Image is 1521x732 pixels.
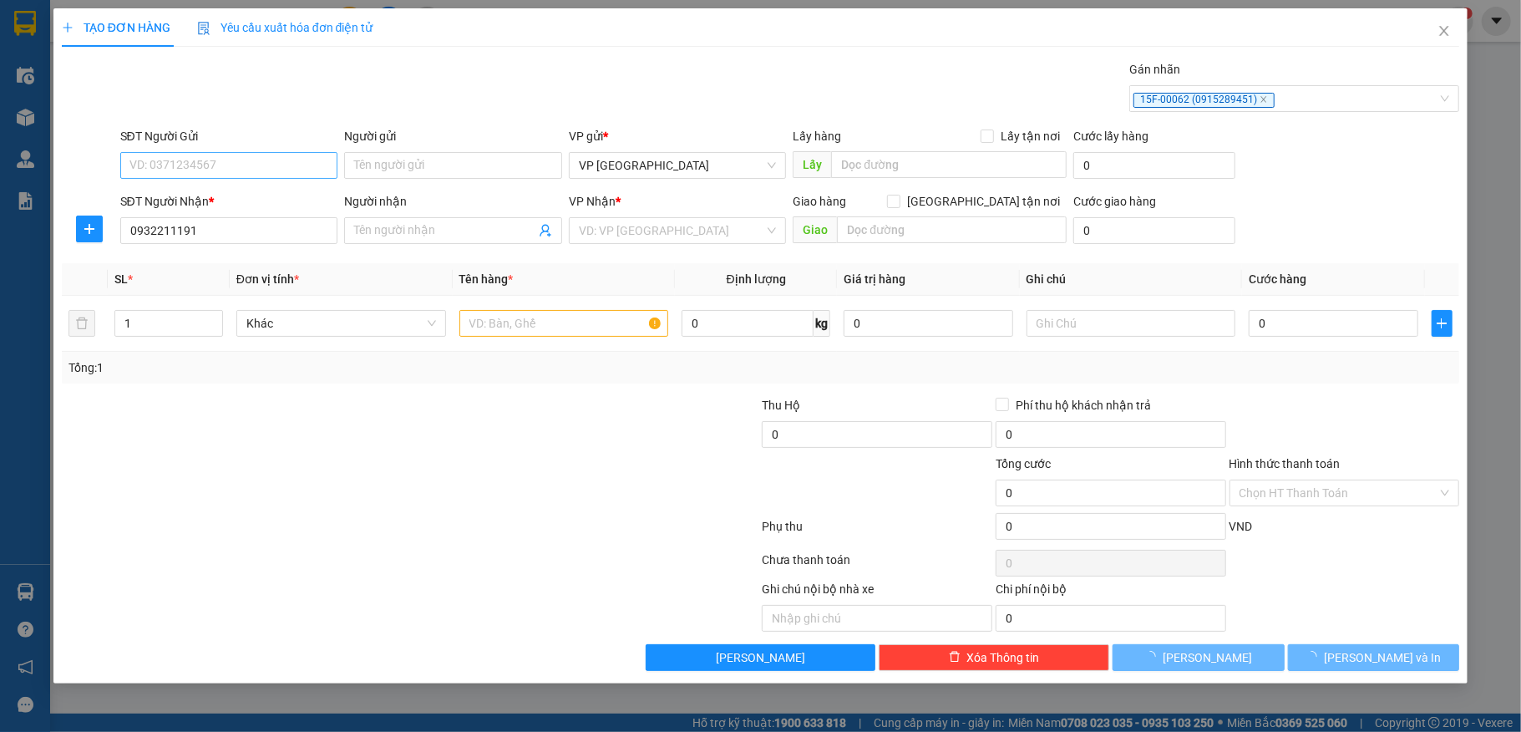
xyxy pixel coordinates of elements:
[1129,63,1180,76] label: Gán nhãn
[879,644,1109,671] button: deleteXóa Thông tin
[1421,8,1468,55] button: Close
[814,310,830,337] span: kg
[68,310,95,337] button: delete
[197,21,373,34] span: Yêu cầu xuất hóa đơn điện tử
[949,651,961,664] span: delete
[994,127,1067,145] span: Lấy tận nơi
[579,153,777,178] span: VP Mỹ Đình
[1432,317,1453,330] span: plus
[996,457,1051,470] span: Tổng cước
[1432,310,1453,337] button: plus
[1260,95,1268,104] span: close
[78,82,213,99] strong: PHIẾU GỬI HÀNG
[344,192,562,211] div: Người nhận
[1163,648,1252,667] span: [PERSON_NAME]
[118,50,174,63] span: 0967221221
[1229,457,1341,470] label: Hình thức thanh toán
[1324,648,1441,667] span: [PERSON_NAME] và In
[793,130,841,143] span: Lấy hàng
[760,517,994,546] div: Phụ thu
[68,358,588,377] div: Tổng: 1
[1229,520,1253,533] span: VND
[844,310,1012,337] input: 0
[844,272,905,286] span: Giá trị hàng
[1144,651,1163,663] span: loading
[762,605,992,632] input: Nhập ghi chú
[9,24,65,84] img: logo
[793,216,837,243] span: Giao
[120,192,338,211] div: SĐT Người Nhận
[459,272,514,286] span: Tên hàng
[967,648,1040,667] span: Xóa Thông tin
[1133,93,1275,108] span: 15F-00062 (0915289451)
[62,22,74,33] span: plus
[1306,651,1324,663] span: loading
[69,34,222,47] span: đối diện [STREET_ADDRESS]
[1020,263,1243,296] th: Ghi chú
[344,127,562,145] div: Người gửi
[762,399,800,412] span: Thu Hộ
[569,127,787,145] div: VP gửi
[1437,24,1451,38] span: close
[539,224,552,237] span: user-add
[103,9,188,31] span: Kết Đoàn
[762,580,992,605] div: Ghi chú nội bộ nhà xe
[837,216,1067,243] input: Dọc đường
[760,551,994,580] div: Chưa thanh toán
[900,192,1067,211] span: [GEOGRAPHIC_DATA] tận nơi
[727,272,786,286] span: Định lượng
[197,22,210,35] img: icon
[1073,217,1235,244] input: Cước giao hàng
[88,66,203,79] span: 15F-01541 (0915289457)
[1073,195,1156,208] label: Cước giao hàng
[1009,396,1158,414] span: Phí thu hộ khách nhận trả
[120,127,338,145] div: SĐT Người Gửi
[1288,644,1460,671] button: [PERSON_NAME] và In
[1073,130,1148,143] label: Cước lấy hàng
[1073,152,1235,179] input: Cước lấy hàng
[236,272,299,286] span: Đơn vị tính
[569,195,616,208] span: VP Nhận
[8,109,175,145] span: VP gửi:
[646,644,876,671] button: [PERSON_NAME]
[996,580,1226,605] div: Chi phí nội bộ
[114,272,128,286] span: SL
[1249,272,1306,286] span: Cước hàng
[716,648,805,667] span: [PERSON_NAME]
[793,151,831,178] span: Lấy
[77,222,102,236] span: plus
[831,151,1067,178] input: Dọc đường
[1113,644,1285,671] button: [PERSON_NAME]
[186,109,315,145] span: VP nhận:
[1027,310,1236,337] input: Ghi Chú
[246,311,436,336] span: Khác
[793,195,846,208] span: Giao hàng
[62,21,170,34] span: TẠO ĐƠN HÀNG
[76,216,103,242] button: plus
[459,310,669,337] input: VD: Bàn, Ghế
[226,25,314,43] span: MĐ08250265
